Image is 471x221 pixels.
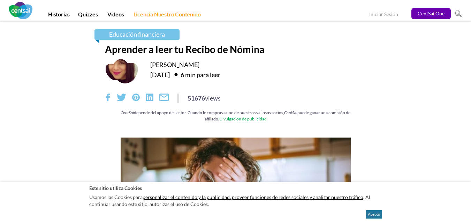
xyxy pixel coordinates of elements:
[129,11,205,21] a: Licencia Nuestro Contenido
[171,69,220,80] div: 6 min para leer
[411,8,451,19] a: CentSai One
[74,11,102,21] a: Quizzes
[105,110,366,122] div: depende del apoyo del lector. Cuando le compras a uno de nuestros valiosos socios, puede ganar un...
[366,210,382,219] button: Acepto
[89,185,382,191] h2: Este sitio utiliza Cookies
[9,2,32,19] img: CentSai
[369,11,398,19] a: Iniciar Sesión
[150,71,170,79] time: [DATE]
[205,94,221,102] span: views
[150,61,199,68] a: [PERSON_NAME]
[284,110,297,115] em: CentSai
[103,11,128,21] a: Videos
[94,29,180,40] a: Educación financiera
[89,192,382,209] p: Usamos las Cookies para . Al continuar usando este sitio, autorizas el uso de Cookies.
[188,94,221,103] div: 51676
[105,43,366,55] h1: Aprender a leer tu Recibo de Nómina
[44,11,74,21] a: Historias
[219,116,267,121] a: Divulgación de publicidad
[121,110,134,115] em: CentSai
